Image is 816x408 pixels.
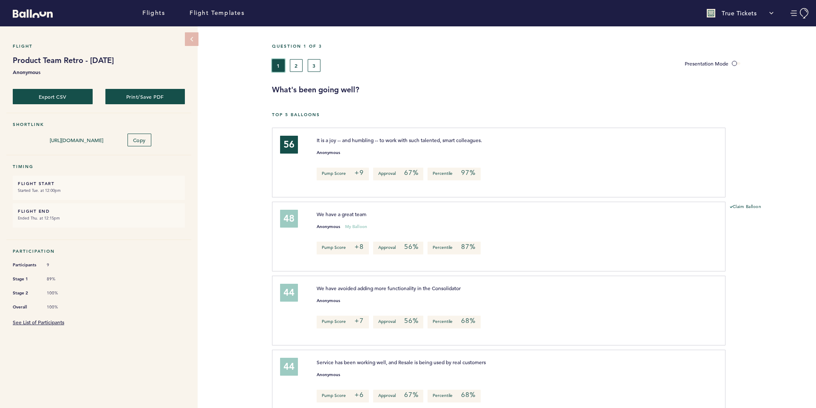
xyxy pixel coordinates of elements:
h5: Question 1 of 3 [272,43,810,49]
em: 56% [404,243,418,251]
em: +7 [354,317,364,325]
span: We have avoided adding more functionality in the Consolidator [317,285,461,291]
a: See List of Participants [13,319,64,325]
em: 68% [461,317,475,325]
h6: FLIGHT END [18,208,180,214]
span: 100% [47,304,72,310]
p: Pump Score [317,390,369,402]
em: +9 [354,168,364,177]
small: My Balloon [345,225,367,229]
div: 44 [280,358,298,376]
button: Claim Balloon [730,204,762,211]
div: 56 [280,136,298,154]
p: Percentile [428,316,480,328]
button: True Tickets [703,5,778,22]
b: Anonymous [13,68,185,76]
p: Percentile [428,168,480,180]
small: Anonymous [317,373,340,377]
button: 2 [290,59,303,72]
span: Service has been working well, and Resale is being used by real customers [317,359,486,365]
em: +6 [354,391,364,399]
p: Percentile [428,390,480,402]
span: Overall [13,303,38,311]
h1: Product Team Retro - [DATE] [13,55,185,66]
em: 87% [461,243,475,251]
em: +8 [354,243,364,251]
h5: Flight [13,43,185,49]
a: Balloon [6,9,53,17]
span: 89% [47,276,72,282]
button: 1 [272,59,285,72]
p: Pump Score [317,242,369,254]
span: Stage 1 [13,275,38,283]
div: 48 [280,210,298,228]
em: 67% [404,168,418,177]
em: 68% [461,391,475,399]
p: True Tickets [722,9,756,17]
span: 9 [47,262,72,268]
button: Manage Account [790,8,810,19]
span: Stage 2 [13,289,38,297]
span: Participants [13,261,38,269]
h5: Timing [13,164,185,169]
h5: Participation [13,248,185,254]
h3: What's been going well? [272,85,810,95]
div: 44 [280,284,298,302]
h5: Shortlink [13,122,185,127]
p: Percentile [428,242,480,254]
p: Approval [373,168,423,180]
small: Anonymous [317,151,340,155]
button: Export CSV [13,89,93,104]
h6: FLIGHT START [18,181,180,186]
p: Approval [373,316,423,328]
button: Copy [127,134,151,146]
svg: Balloon [13,9,53,18]
p: Approval [373,390,423,402]
em: 56% [404,317,418,325]
a: Flights [142,9,165,18]
p: Pump Score [317,168,369,180]
span: We have a great team [317,211,366,217]
small: Anonymous [317,299,340,303]
p: Pump Score [317,316,369,328]
span: 100% [47,290,72,296]
button: Print/Save PDF [105,89,185,104]
a: Flight Templates [190,9,245,18]
small: Ended Thu. at 12:15pm [18,214,180,223]
small: Anonymous [317,225,340,229]
p: Approval [373,242,423,254]
em: 97% [461,168,475,177]
h5: Top 5 Balloons [272,112,810,117]
small: Started Tue. at 12:00pm [18,186,180,195]
button: 3 [308,59,320,72]
span: Copy [133,137,146,143]
span: It is a joy -- and humbling -- to work with such talented, smart colleagues. [317,137,482,143]
span: Presentation Mode [685,60,728,67]
em: 67% [404,391,418,399]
